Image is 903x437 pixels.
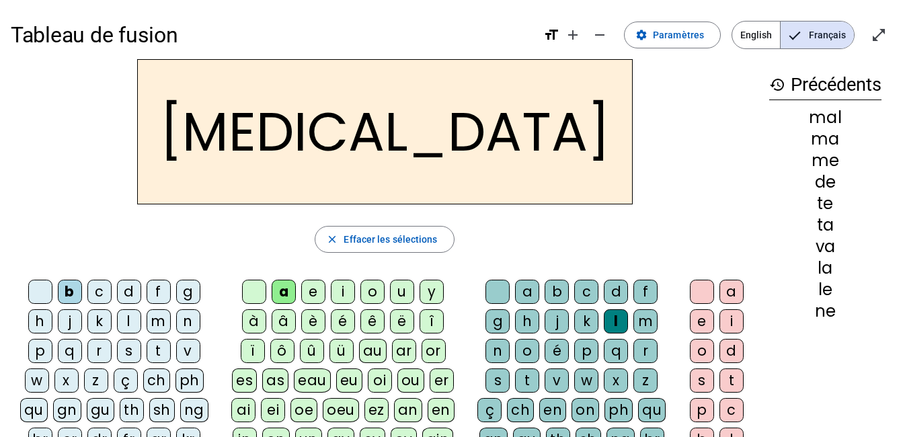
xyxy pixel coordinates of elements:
div: ta [769,217,881,233]
div: mal [769,110,881,126]
div: g [176,280,200,304]
div: a [272,280,296,304]
div: f [633,280,658,304]
div: en [539,398,566,422]
div: eau [294,368,331,393]
div: qu [20,398,48,422]
div: ç [477,398,502,422]
div: o [690,339,714,363]
mat-icon: history [769,77,785,93]
div: oeu [323,398,359,422]
div: ë [390,309,414,333]
div: s [690,368,714,393]
h3: Précédents [769,70,881,100]
div: â [272,309,296,333]
mat-icon: remove [592,27,608,43]
div: ei [261,398,285,422]
div: u [390,280,414,304]
div: v [545,368,569,393]
div: z [84,368,108,393]
div: an [394,398,422,422]
div: c [719,398,744,422]
div: ï [241,339,265,363]
div: é [331,309,355,333]
div: y [420,280,444,304]
div: w [574,368,598,393]
div: ê [360,309,385,333]
div: v [176,339,200,363]
div: en [428,398,455,422]
div: m [633,309,658,333]
div: ph [175,368,204,393]
div: p [28,339,52,363]
mat-button-toggle-group: Language selection [732,21,855,49]
div: l [604,309,628,333]
div: d [719,339,744,363]
div: te [769,196,881,212]
div: g [485,309,510,333]
span: Paramètres [653,27,704,43]
mat-icon: settings [635,29,647,41]
h2: [MEDICAL_DATA] [137,59,633,204]
div: ou [397,368,424,393]
span: Français [781,22,854,48]
div: as [262,368,288,393]
div: gu [87,398,114,422]
div: k [87,309,112,333]
div: l [117,309,141,333]
div: h [515,309,539,333]
div: à [242,309,266,333]
div: û [300,339,324,363]
div: p [574,339,598,363]
button: Entrer en plein écran [865,22,892,48]
div: ng [180,398,208,422]
div: gn [53,398,81,422]
div: de [769,174,881,190]
div: x [604,368,628,393]
div: h [28,309,52,333]
div: or [422,339,446,363]
div: k [574,309,598,333]
div: b [58,280,82,304]
div: è [301,309,325,333]
div: m [147,309,171,333]
div: r [633,339,658,363]
mat-icon: add [565,27,581,43]
div: ez [364,398,389,422]
h1: Tableau de fusion [11,13,533,56]
div: ne [769,303,881,319]
div: au [359,339,387,363]
button: Paramètres [624,22,721,48]
mat-icon: close [326,233,338,245]
div: j [545,309,569,333]
div: eu [336,368,362,393]
div: ai [231,398,256,422]
div: d [117,280,141,304]
div: t [515,368,539,393]
div: j [58,309,82,333]
div: ch [143,368,170,393]
div: sh [149,398,175,422]
div: s [117,339,141,363]
div: th [120,398,144,422]
div: q [604,339,628,363]
div: q [58,339,82,363]
div: o [515,339,539,363]
div: a [719,280,744,304]
div: ch [507,398,534,422]
div: ar [392,339,416,363]
div: me [769,153,881,169]
div: c [87,280,112,304]
div: é [545,339,569,363]
div: c [574,280,598,304]
div: o [360,280,385,304]
div: t [719,368,744,393]
div: i [719,309,744,333]
div: x [54,368,79,393]
div: n [176,309,200,333]
div: w [25,368,49,393]
mat-icon: format_size [543,27,559,43]
div: es [232,368,257,393]
div: n [485,339,510,363]
mat-icon: open_in_full [871,27,887,43]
